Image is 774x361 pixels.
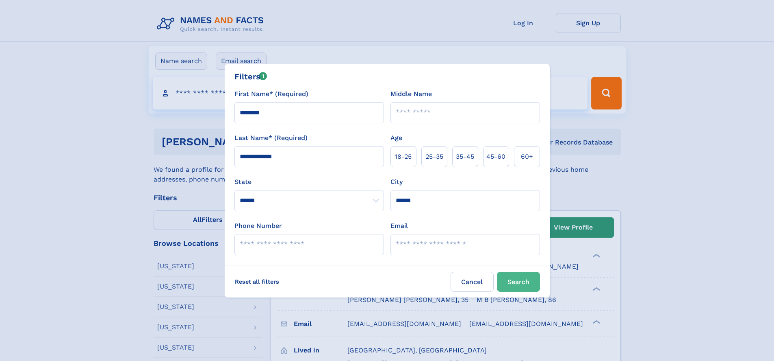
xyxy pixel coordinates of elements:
[456,152,474,162] span: 35‑45
[497,272,540,292] button: Search
[390,221,408,231] label: Email
[390,89,432,99] label: Middle Name
[234,177,384,187] label: State
[234,89,308,99] label: First Name* (Required)
[234,133,308,143] label: Last Name* (Required)
[390,177,403,187] label: City
[390,133,402,143] label: Age
[521,152,533,162] span: 60+
[395,152,412,162] span: 18‑25
[451,272,494,292] label: Cancel
[234,221,282,231] label: Phone Number
[486,152,505,162] span: 45‑60
[425,152,443,162] span: 25‑35
[234,70,267,83] div: Filters
[230,272,284,291] label: Reset all filters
